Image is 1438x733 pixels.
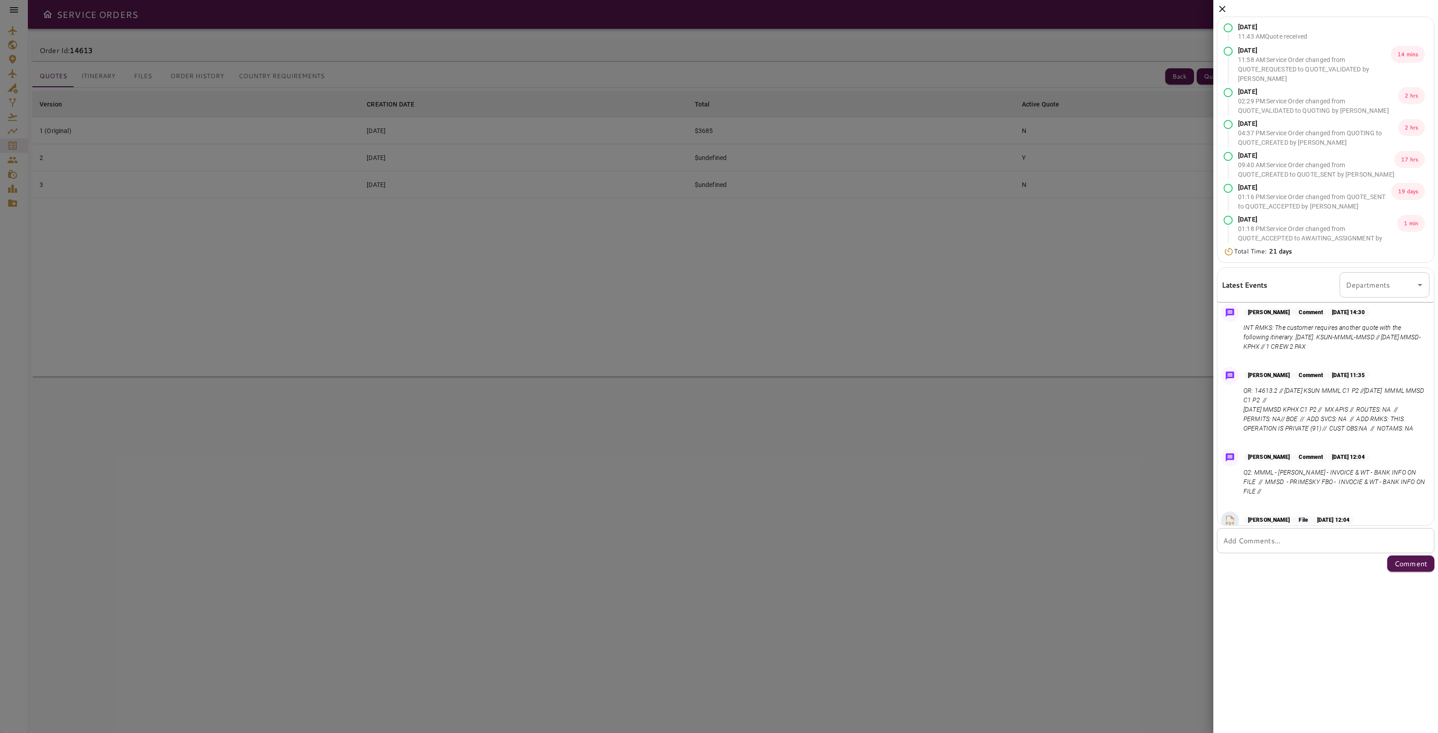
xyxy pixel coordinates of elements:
[1398,87,1425,104] p: 2 hrs
[1238,22,1307,32] p: [DATE]
[1238,46,1391,55] p: [DATE]
[1243,453,1294,461] p: [PERSON_NAME]
[1327,453,1369,461] p: [DATE] 12:04
[1238,87,1398,97] p: [DATE]
[1243,308,1294,316] p: [PERSON_NAME]
[1223,514,1237,527] img: PDF File
[1224,369,1236,382] img: Message Icon
[1398,119,1425,136] p: 2 hrs
[1327,371,1369,379] p: [DATE] 11:35
[1294,516,1312,524] p: File
[1394,151,1425,168] p: 17 hrs
[1224,247,1234,256] img: Timer Icon
[1238,119,1398,129] p: [DATE]
[1294,453,1327,461] p: Comment
[1238,192,1391,211] p: 01:16 PM : Service Order changed from QUOTE_SENT to QUOTE_ACCEPTED by [PERSON_NAME]
[1391,183,1425,200] p: 19 days
[1269,247,1292,256] b: 21 days
[1294,371,1327,379] p: Comment
[1294,308,1327,316] p: Comment
[1238,55,1391,84] p: 11:58 AM : Service Order changed from QUOTE_REQUESTED to QUOTE_VALIDATED by [PERSON_NAME]
[1238,160,1394,179] p: 09:40 AM : Service Order changed from QUOTE_CREATED to QUOTE_SENT by [PERSON_NAME]
[1238,183,1391,192] p: [DATE]
[1222,279,1268,291] h6: Latest Events
[1238,32,1307,41] p: 11:43 AM Quote received
[1313,516,1354,524] p: [DATE] 12:04
[1394,558,1427,569] p: Comment
[1397,215,1425,232] p: 1 min
[1238,215,1397,224] p: [DATE]
[1243,323,1426,351] p: INT RMKS: The customer requires another quote with the following itinerary. [DATE]. KSUN-MMML-MMS...
[1391,46,1425,63] p: 14 mins
[1243,371,1294,379] p: [PERSON_NAME]
[1224,451,1236,464] img: Message Icon
[1234,247,1292,256] p: Total Time:
[1238,97,1398,116] p: 02:29 PM : Service Order changed from QUOTE_VALIDATED to QUOTING by [PERSON_NAME]
[1243,386,1426,433] p: QR: 14613.2 // [DATE] KSUN MMML C1 P2 //[DATE] MMML MMSD C1 P2 // [DATE] MMSD KPHX C1 P2 // MX AP...
[1327,308,1369,316] p: [DATE] 14:30
[1238,224,1397,253] p: 01:18 PM : Service Order changed from QUOTE_ACCEPTED to AWAITING_ASSIGNMENT by [PERSON_NAME]
[1414,279,1426,291] button: Open
[1238,129,1398,147] p: 04:37 PM : Service Order changed from QUOTING to QUOTE_CREATED by [PERSON_NAME]
[1224,307,1236,319] img: Message Icon
[1243,516,1294,524] p: [PERSON_NAME]
[1238,151,1394,160] p: [DATE]
[1243,468,1426,496] p: Q2: MMML - [PERSON_NAME] - INVOICE & WT - BANK INFO ON FILE // MMSD - PRIMESKY FBO - INVOCIE & WT...
[1387,555,1434,572] button: Comment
